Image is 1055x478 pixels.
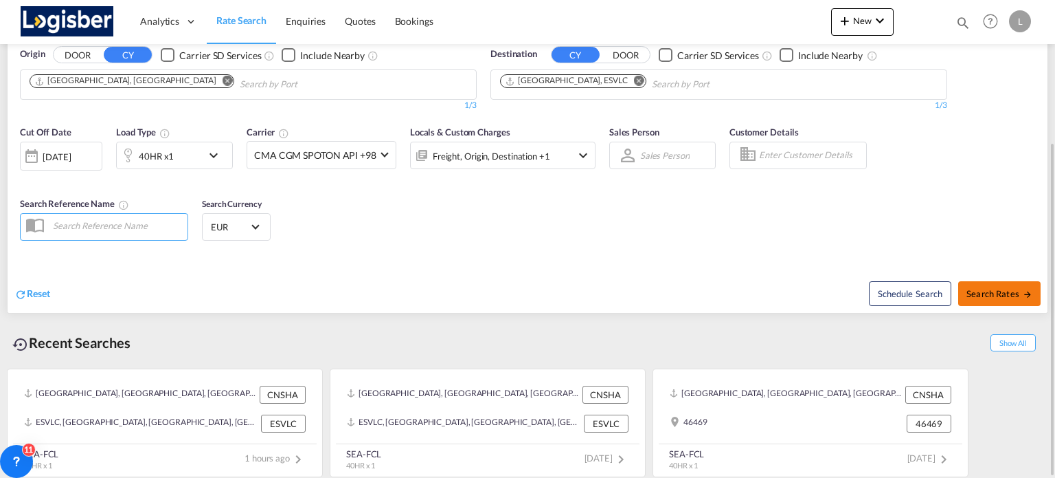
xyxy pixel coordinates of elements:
span: New [837,15,888,26]
input: Enter Customer Details [759,145,862,166]
div: Shanghai, CNSHA [34,75,216,87]
span: Search Currency [202,199,262,209]
iframe: Chat [10,406,58,457]
img: d7a75e507efd11eebffa5922d020a472.png [21,6,113,37]
span: Show All [990,334,1036,351]
div: ESVLC, Valencia, Spain, Southern Europe, Europe [24,415,258,433]
div: ESVLC, Valencia, Spain, Southern Europe, Europe [347,415,580,433]
md-select: Sales Person [639,145,691,165]
span: Analytics [140,14,179,28]
md-icon: Unchecked: Search for CY (Container Yard) services for all selected carriers.Checked : Search for... [264,50,275,61]
div: CNSHA, Shanghai, China, Greater China & Far East Asia, Asia Pacific [347,386,579,404]
div: L [1009,10,1031,32]
span: Help [979,10,1002,33]
div: 1/3 [490,100,947,111]
span: 40HR x 1 [669,461,698,470]
button: Note: By default Schedule search will only considerorigin ports, destination ports and cut off da... [869,281,951,306]
md-checkbox: Checkbox No Ink [161,47,261,62]
div: ESVLC [584,415,628,433]
md-icon: icon-chevron-right [613,451,629,468]
recent-search-card: [GEOGRAPHIC_DATA], [GEOGRAPHIC_DATA], [GEOGRAPHIC_DATA], [GEOGRAPHIC_DATA] & [GEOGRAPHIC_DATA], [... [330,369,646,477]
recent-search-card: [GEOGRAPHIC_DATA], [GEOGRAPHIC_DATA], [GEOGRAPHIC_DATA], [GEOGRAPHIC_DATA] & [GEOGRAPHIC_DATA], [... [7,369,323,477]
span: Quotes [345,15,375,27]
md-icon: Unchecked: Ignores neighbouring ports when fetching rates.Checked : Includes neighbouring ports w... [867,50,878,61]
div: OriginDOOR CY Checkbox No InkUnchecked: Search for CY (Container Yard) services for all selected ... [8,27,1047,312]
div: Carrier SD Services [677,49,759,63]
div: CNSHA, Shanghai, China, Greater China & Far East Asia, Asia Pacific [24,386,256,404]
div: 46469 [907,415,951,433]
div: CNSHA [260,386,306,404]
div: Press delete to remove this chip. [505,75,631,87]
md-icon: icon-information-outline [159,128,170,139]
md-icon: icon-chevron-right [290,451,306,468]
md-icon: icon-chevron-right [935,451,952,468]
div: Recent Searches [7,327,136,358]
div: Freight Origin Destination Factory Stuffing [433,146,550,166]
md-icon: Your search will be saved by the below given name [118,199,129,210]
button: Search Ratesicon-arrow-right [958,281,1041,306]
div: CNSHA, Shanghai, China, Greater China & Far East Asia, Asia Pacific [670,386,902,404]
span: Rate Search [216,14,266,26]
span: Cut Off Date [20,127,71,138]
div: Include Nearby [300,49,365,63]
div: [DATE] [43,151,71,163]
div: SEA-FCL [346,448,381,460]
div: CNSHA [582,386,628,404]
button: CY [104,47,152,63]
div: Include Nearby [798,49,863,63]
div: icon-magnify [955,15,971,36]
span: EUR [211,221,249,233]
md-checkbox: Checkbox No Ink [282,47,365,62]
md-chips-wrap: Chips container. Use arrow keys to select chips. [27,70,376,96]
span: 40HR x 1 [346,461,375,470]
md-icon: icon-arrow-right [1023,290,1032,299]
button: icon-plus 400-fgNewicon-chevron-down [831,8,894,36]
md-icon: Unchecked: Ignores neighbouring ports when fetching rates.Checked : Includes neighbouring ports w... [367,50,378,61]
md-icon: The selected Trucker/Carrierwill be displayed in the rate results If the rates are from another f... [278,128,289,139]
button: Remove [213,75,234,89]
md-icon: icon-backup-restore [12,336,29,353]
md-icon: icon-chevron-down [205,147,229,164]
div: SEA-FCL [669,448,704,460]
md-icon: icon-magnify [955,15,971,30]
input: Chips input. [652,74,782,96]
span: Origin [20,47,45,61]
span: [DATE] [907,453,952,464]
md-icon: icon-plus 400-fg [837,12,853,29]
span: 1 hours ago [245,453,306,464]
md-checkbox: Checkbox No Ink [780,47,863,62]
button: Remove [625,75,646,89]
span: 40HR x 1 [23,461,52,470]
md-icon: icon-chevron-down [575,147,591,164]
div: Valencia, ESVLC [505,75,628,87]
md-checkbox: Checkbox No Ink [659,47,759,62]
span: Search Rates [966,288,1032,299]
md-icon: icon-refresh [14,288,27,301]
md-icon: icon-chevron-down [872,12,888,29]
button: CY [552,47,600,63]
span: CMA CGM SPOTON API +98 [254,149,376,162]
span: Customer Details [729,127,799,138]
div: Freight Origin Destination Factory Stuffingicon-chevron-down [410,142,595,169]
md-select: Select Currency: € EUREuro [209,217,263,237]
span: Bookings [395,15,433,27]
div: icon-refreshReset [14,287,50,302]
div: CNSHA [905,386,951,404]
span: [DATE] [585,453,629,464]
div: Carrier SD Services [179,49,261,63]
md-chips-wrap: Chips container. Use arrow keys to select chips. [498,70,788,96]
button: DOOR [602,47,650,63]
recent-search-card: [GEOGRAPHIC_DATA], [GEOGRAPHIC_DATA], [GEOGRAPHIC_DATA], [GEOGRAPHIC_DATA] & [GEOGRAPHIC_DATA], [... [653,369,968,477]
input: Search Reference Name [46,215,188,236]
div: 40HR x1icon-chevron-down [116,142,233,169]
div: Help [979,10,1009,34]
div: Press delete to remove this chip. [34,75,218,87]
span: Carrier [247,127,289,138]
span: Enquiries [286,15,326,27]
md-datepicker: Select [20,169,30,187]
input: Chips input. [240,74,370,96]
button: DOOR [54,47,102,63]
div: 1/3 [20,100,477,111]
div: [DATE] [20,142,102,171]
